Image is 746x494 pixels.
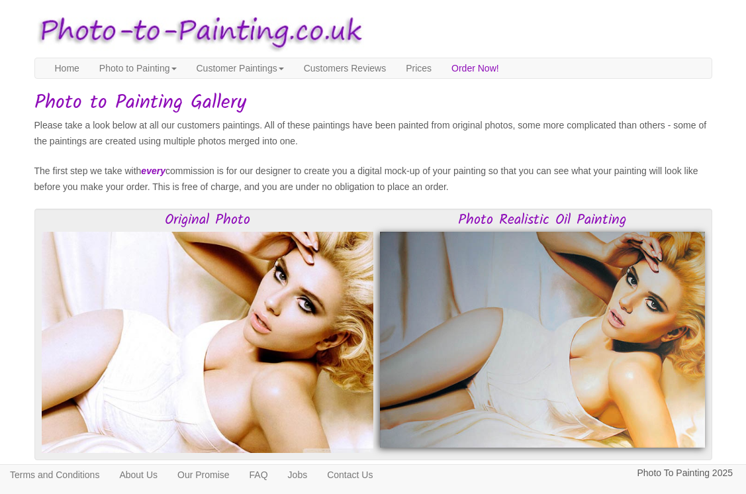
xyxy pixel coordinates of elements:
[240,465,278,485] a: FAQ
[45,58,89,78] a: Home
[34,117,712,150] p: Please take a look below at all our customers paintings. All of these paintings have been painted...
[187,58,294,78] a: Customer Paintings
[34,163,712,195] p: The first step we take with commission is for our designer to create you a digital mock-up of you...
[380,213,705,228] h3: Photo Realistic Oil Painting
[167,465,240,485] a: Our Promise
[380,232,705,448] img: Scarlett Johansson
[278,465,318,485] a: Jobs
[294,58,396,78] a: Customers Reviews
[42,232,373,453] img: Original Photo
[442,58,509,78] a: Order Now!
[317,465,383,485] a: Contact Us
[34,92,712,114] h1: Photo to Painting Gallery
[28,7,367,58] img: Photo to Painting
[89,58,187,78] a: Photo to Painting
[141,166,165,176] em: every
[637,465,733,481] p: Photo To Painting 2025
[109,465,167,485] a: About Us
[42,213,373,228] h3: Original Photo
[396,58,442,78] a: Prices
